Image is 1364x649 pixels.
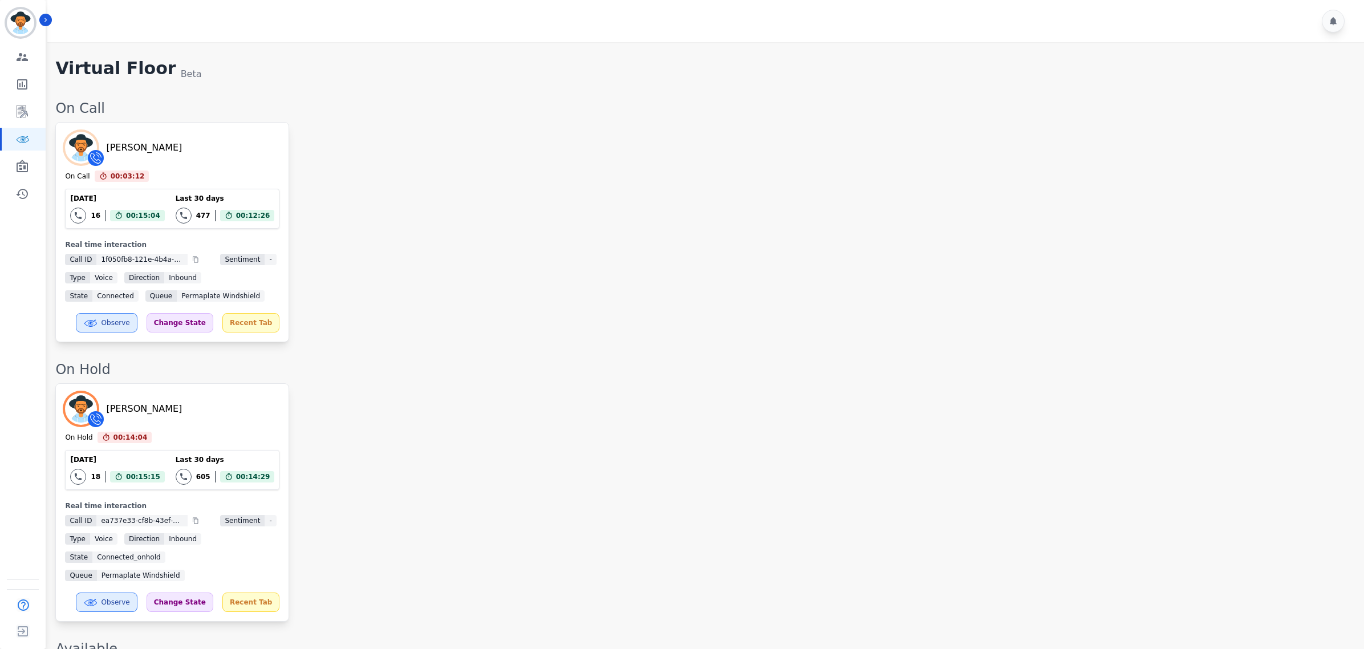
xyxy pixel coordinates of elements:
[65,551,92,563] span: State
[55,99,1353,117] div: On Call
[236,210,270,221] span: 00:12:26
[196,472,210,481] div: 605
[76,313,137,332] button: Observe
[111,171,145,182] span: 00:03:12
[96,254,188,265] span: 1f050fb8-121e-4b4a-aab8-53521d3f859e
[196,211,210,220] div: 477
[65,240,279,249] div: Real time interaction
[65,290,92,302] span: State
[55,360,1353,379] div: On Hold
[76,593,137,612] button: Observe
[65,570,96,581] span: Queue
[7,9,34,36] img: Bordered avatar
[124,272,164,283] span: Direction
[145,290,177,302] span: Queue
[102,598,130,607] span: Observe
[220,515,265,526] span: Sentiment
[65,393,97,425] img: Avatar
[113,432,148,443] span: 00:14:04
[97,570,185,581] span: Permaplate Windshield
[65,254,96,265] span: Call ID
[177,290,265,302] span: Permaplate Windshield
[91,211,100,220] div: 16
[90,533,117,545] span: voice
[236,471,270,482] span: 00:14:29
[220,254,265,265] span: Sentiment
[147,313,213,332] div: Change State
[126,210,160,221] span: 00:15:04
[65,433,92,443] div: On Hold
[96,515,188,526] span: ea737e33-cf8b-43ef-a97a-990998edb4ae
[124,533,164,545] span: Direction
[55,58,176,81] h1: Virtual Floor
[106,141,182,155] div: [PERSON_NAME]
[164,272,201,283] span: inbound
[176,194,275,203] div: Last 30 days
[222,593,279,612] div: Recent Tab
[90,272,117,283] span: voice
[92,551,165,563] span: connected_onhold
[65,533,90,545] span: Type
[65,172,90,182] div: On Call
[70,194,164,203] div: [DATE]
[65,272,90,283] span: Type
[147,593,213,612] div: Change State
[65,501,279,510] div: Real time interaction
[176,455,275,464] div: Last 30 days
[70,455,164,464] div: [DATE]
[65,515,96,526] span: Call ID
[164,533,201,545] span: inbound
[65,132,97,164] img: Avatar
[102,318,130,327] span: Observe
[106,402,182,416] div: [PERSON_NAME]
[265,515,276,526] span: -
[126,471,160,482] span: 00:15:15
[92,290,139,302] span: connected
[181,67,202,81] div: Beta
[91,472,100,481] div: 18
[265,254,276,265] span: -
[222,313,279,332] div: Recent Tab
